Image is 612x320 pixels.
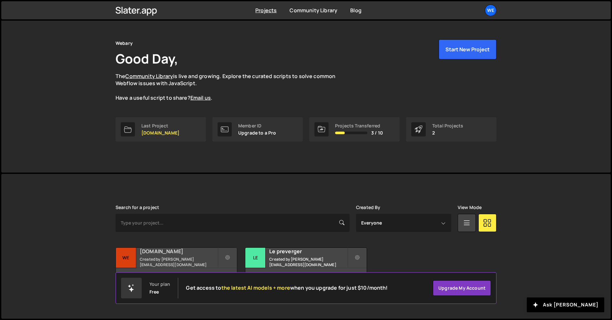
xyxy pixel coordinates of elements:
small: Created by [PERSON_NAME][EMAIL_ADDRESS][DOMAIN_NAME] [269,256,347,267]
div: Le [245,248,266,268]
p: 2 [432,130,463,135]
div: 7 pages, last updated by [DATE] [116,268,237,287]
p: [DOMAIN_NAME] [141,130,179,135]
div: Member ID [238,123,276,128]
div: Webary [116,39,133,47]
div: 30 pages, last updated by about [DATE] [245,268,366,287]
label: View Mode [458,205,482,210]
p: The is live and growing. Explore the curated scripts to solve common Webflow issues with JavaScri... [116,73,348,102]
div: We [116,248,136,268]
div: Projects Transferred [335,123,383,128]
button: Start New Project [439,39,496,59]
span: 3 / 10 [371,130,383,135]
a: Projects [255,7,277,14]
a: We [DOMAIN_NAME] Created by [PERSON_NAME][EMAIL_ADDRESS][DOMAIN_NAME] 7 pages, last updated by [D... [116,247,237,288]
label: Search for a project [116,205,159,210]
a: Le Le preverger Created by [PERSON_NAME][EMAIL_ADDRESS][DOMAIN_NAME] 30 pages, last updated by ab... [245,247,367,288]
p: Upgrade to a Pro [238,130,276,135]
a: Community Library [290,7,337,14]
a: We [485,5,496,16]
h2: [DOMAIN_NAME] [140,248,218,255]
a: Email us [190,94,211,101]
label: Created By [356,205,381,210]
a: Community Library [125,73,173,80]
h1: Good Day, [116,50,178,67]
div: Last Project [141,123,179,128]
div: Free [149,289,159,295]
a: Last Project [DOMAIN_NAME] [116,117,206,142]
input: Type your project... [116,214,350,232]
div: Total Projects [432,123,463,128]
h2: Le preverger [269,248,347,255]
span: the latest AI models + more [221,284,290,291]
button: Ask [PERSON_NAME] [527,297,604,312]
small: Created by [PERSON_NAME][EMAIL_ADDRESS][DOMAIN_NAME] [140,256,218,267]
a: Upgrade my account [433,280,491,296]
a: Blog [350,7,362,14]
div: Your plan [149,282,170,287]
h2: Get access to when you upgrade for just $10/month! [186,285,388,291]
